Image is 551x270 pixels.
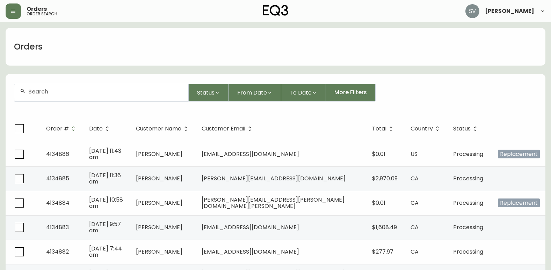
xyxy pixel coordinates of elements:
span: CA [411,223,419,231]
span: 4134886 [46,150,69,158]
button: From Date [229,84,281,102]
span: Total [372,127,386,131]
span: From Date [237,88,267,97]
span: [PERSON_NAME] [485,8,534,14]
span: Replacement [498,150,540,158]
span: 4134882 [46,248,69,256]
span: Customer Name [136,126,190,132]
span: $1,608.49 [372,223,397,231]
span: To Date [290,88,312,97]
span: 4134885 [46,174,69,182]
span: [EMAIL_ADDRESS][DOMAIN_NAME] [202,223,299,231]
span: Orders [27,6,47,12]
span: CA [411,199,419,207]
span: [DATE] 7:44 am [89,245,122,259]
span: Date [89,126,112,132]
span: Country [411,126,442,132]
span: [PERSON_NAME][EMAIL_ADDRESS][DOMAIN_NAME] [202,174,346,182]
span: Status [453,127,471,131]
span: Country [411,127,433,131]
button: More Filters [326,84,376,102]
span: Customer Email [202,126,254,132]
span: Processing [453,199,483,207]
span: Date [89,127,103,131]
button: Status [189,84,229,102]
span: Status [197,88,215,97]
span: $0.01 [372,150,385,158]
img: 0ef69294c49e88f033bcbeb13310b844 [465,4,479,18]
span: Status [453,126,480,132]
span: CA [411,174,419,182]
span: [DATE] 11:43 am [89,147,121,161]
span: US [411,150,418,158]
span: $2,970.09 [372,174,398,182]
span: Replacement [498,198,540,207]
span: 4134884 [46,199,70,207]
span: 4134883 [46,223,69,231]
span: [PERSON_NAME] [136,223,182,231]
span: Processing [453,248,483,256]
span: [DATE] 10:58 am [89,196,123,210]
span: Total [372,126,396,132]
span: [DATE] 9:57 am [89,220,121,234]
span: CA [411,248,419,256]
span: $0.01 [372,199,385,207]
span: [DATE] 11:36 am [89,171,121,186]
span: More Filters [334,89,367,96]
img: logo [263,5,289,16]
span: Processing [453,150,483,158]
span: Processing [453,223,483,231]
h1: Orders [14,41,43,53]
span: Order # [46,127,69,131]
span: [PERSON_NAME][EMAIL_ADDRESS][PERSON_NAME][DOMAIN_NAME][PERSON_NAME] [202,196,345,210]
span: Order # [46,126,78,132]
input: Search [28,88,183,95]
span: [PERSON_NAME] [136,199,182,207]
span: [EMAIL_ADDRESS][DOMAIN_NAME] [202,248,299,256]
span: [PERSON_NAME] [136,174,182,182]
h5: order search [27,12,57,16]
span: Processing [453,174,483,182]
span: Customer Email [202,127,245,131]
span: [EMAIL_ADDRESS][DOMAIN_NAME] [202,150,299,158]
span: [PERSON_NAME] [136,248,182,256]
span: Customer Name [136,127,181,131]
span: $277.97 [372,248,393,256]
button: To Date [281,84,326,102]
span: [PERSON_NAME] [136,150,182,158]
